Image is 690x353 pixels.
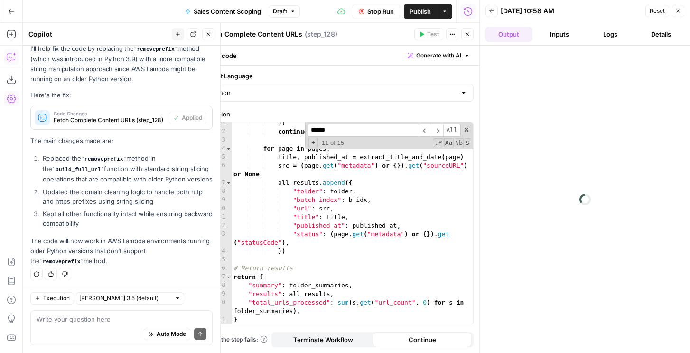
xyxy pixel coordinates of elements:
[409,335,436,344] span: Continue
[455,138,464,147] span: Whole Word Search
[427,30,439,38] span: Test
[144,328,190,340] button: Auto Mode
[194,7,261,16] span: Sales Content Scoping
[650,7,665,15] span: Reset
[54,116,165,124] span: Fetch Complete Content URLs (step_128)
[79,294,170,303] input: Claude Sonnet 3.5 (default)
[226,179,231,187] span: Toggle code folding, rows 197 through 204
[226,273,231,281] span: Toggle code folding, rows 207 through 211
[226,144,231,153] span: Toggle code folding, rows 194 through 204
[587,27,634,42] button: Logs
[404,49,474,62] button: Generate with AI
[205,29,302,39] textarea: Fetch Complete Content URLs
[157,330,186,338] span: Auto Mode
[52,167,104,172] code: build_full_url
[367,7,394,16] span: Stop Run
[54,111,165,116] span: Code Changes
[30,44,213,84] p: I'll help fix the code by replacing the method (which was introduced in Python 3.9) with a more c...
[40,153,213,184] li: Replaced the method in the function with standard string slicing operations that are compatible w...
[198,46,479,65] div: Write code
[43,294,70,303] span: Execution
[273,332,373,347] button: Terminate Workflow
[30,90,213,100] p: Here's the fix:
[465,138,470,147] span: Search In Selection
[182,114,202,122] span: Applied
[414,28,443,40] button: Test
[293,335,353,344] span: Terminate Workflow
[40,187,213,206] li: Updated the domain cleaning logic to handle both http and https prefixes using string slicing
[40,209,213,228] li: Kept all other functionality intact while ensuring backward compatibility
[434,138,443,147] span: RegExp Search
[273,7,287,16] span: Draft
[30,136,213,146] p: The main changes made are:
[30,292,74,305] button: Execution
[39,259,84,265] code: removeprefix
[81,156,126,162] code: removeprefix
[269,5,300,18] button: Draft
[410,7,431,16] span: Publish
[308,138,318,147] span: Toggle Replace mode
[204,335,268,344] a: When the step fails:
[404,4,437,19] button: Publish
[204,71,474,81] label: Select Language
[353,4,400,19] button: Stop Run
[443,124,461,137] span: Alt-Enter
[637,27,684,42] button: Details
[485,27,532,42] button: Output
[179,4,267,19] button: Sales Content Scoping
[431,124,443,137] span: ​
[416,51,461,60] span: Generate with AI
[204,109,474,119] label: Function
[318,139,348,147] span: 11 of 15
[536,27,583,42] button: Inputs
[645,5,669,17] button: Reset
[30,236,213,267] p: The code will now work in AWS Lambda environments running older Python versions that don't suppor...
[210,88,456,97] input: Python
[305,29,337,39] span: ( step_128 )
[444,138,454,147] span: CaseSensitive Search
[169,112,206,124] button: Applied
[134,47,178,52] code: removeprefix
[28,29,169,39] div: Copilot
[419,124,431,137] span: ​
